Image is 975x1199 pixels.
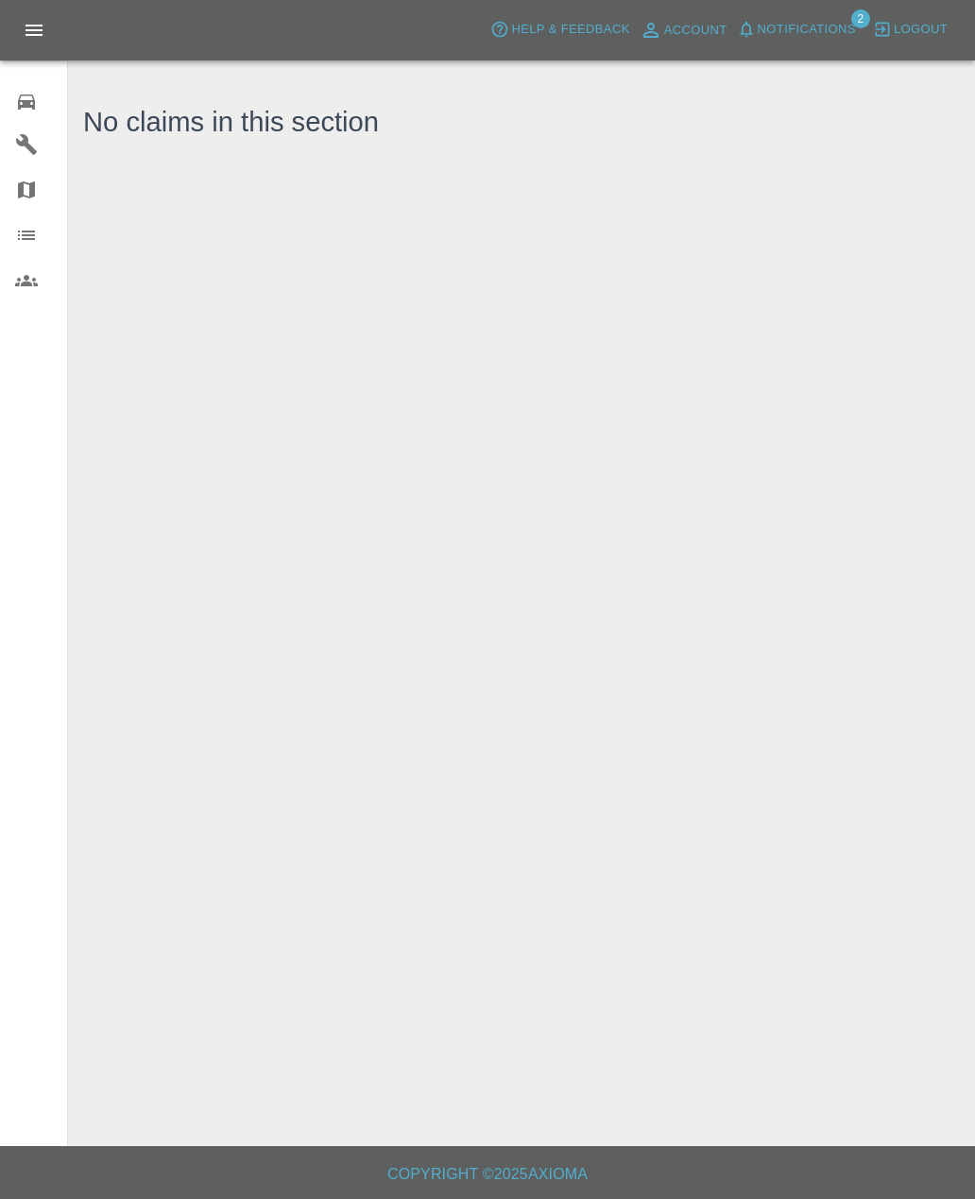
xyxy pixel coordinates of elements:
span: Account [664,20,727,42]
a: Account [635,15,732,45]
span: 2 [851,9,870,28]
span: Notifications [758,19,856,41]
span: Logout [894,19,948,41]
button: Help & Feedback [486,15,634,44]
button: Notifications [732,15,861,44]
button: Logout [868,15,952,44]
span: Help & Feedback [511,19,629,41]
h3: No claims in this section [83,102,379,144]
button: Open drawer [11,8,57,53]
h6: Copyright © 2025 Axioma [15,1161,960,1188]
